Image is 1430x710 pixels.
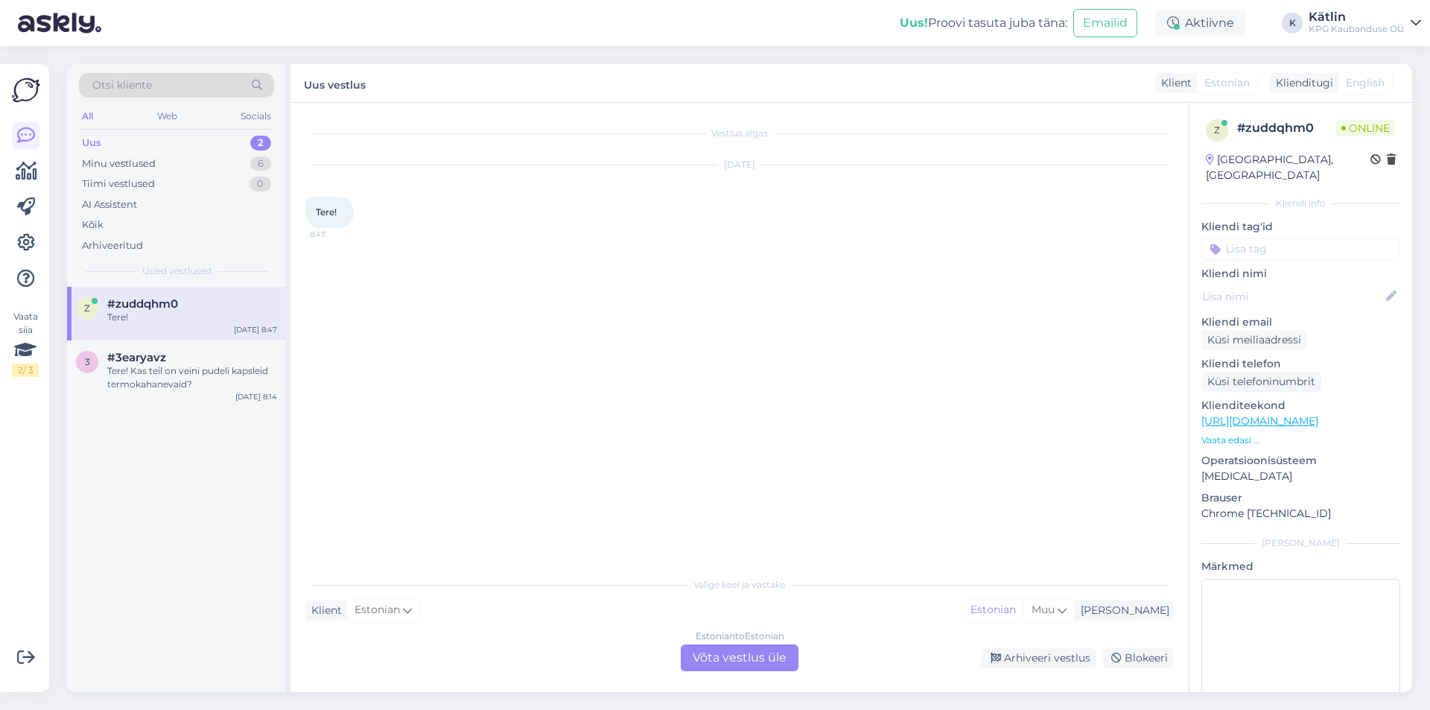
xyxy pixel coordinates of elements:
[1201,490,1400,506] p: Brauser
[1270,75,1333,91] div: Klienditugi
[79,107,96,126] div: All
[1214,124,1220,136] span: z
[82,177,155,191] div: Tiimi vestlused
[12,310,39,377] div: Vaata siia
[235,391,277,402] div: [DATE] 8:14
[1202,288,1383,305] input: Lisa nimi
[1201,559,1400,574] p: Märkmed
[305,603,342,618] div: Klient
[1309,11,1405,23] div: Kätlin
[316,206,337,218] span: Tere!
[1201,219,1400,235] p: Kliendi tag'id
[1201,238,1400,260] input: Lisa tag
[12,76,40,104] img: Askly Logo
[82,156,156,171] div: Minu vestlused
[1073,9,1137,37] button: Emailid
[1201,372,1321,392] div: Küsi telefoninumbrit
[1201,453,1400,469] p: Operatsioonisüsteem
[250,136,271,150] div: 2
[1237,119,1335,137] div: # zuddqhm0
[982,648,1096,668] div: Arhiveeri vestlus
[1309,11,1421,35] a: KätlinKPG Kaubanduse OÜ
[963,599,1023,621] div: Estonian
[1201,330,1307,350] div: Küsi meiliaadressi
[1201,356,1400,372] p: Kliendi telefon
[305,578,1174,592] div: Valige keel ja vastake
[1201,398,1400,413] p: Klienditeekond
[1346,75,1385,91] span: English
[1155,75,1192,91] div: Klient
[304,73,366,93] label: Uus vestlus
[12,364,39,377] div: 2 / 3
[92,77,152,93] span: Otsi kliente
[1335,120,1396,136] span: Online
[355,602,400,618] span: Estonian
[1309,23,1405,35] div: KPG Kaubanduse OÜ
[1201,434,1400,447] p: Vaata edasi ...
[1201,469,1400,484] p: [MEDICAL_DATA]
[305,127,1174,140] div: Vestlus algas
[1206,152,1370,183] div: [GEOGRAPHIC_DATA], [GEOGRAPHIC_DATA]
[1075,603,1169,618] div: [PERSON_NAME]
[84,302,90,314] span: z
[1201,506,1400,522] p: Chrome [TECHNICAL_ID]
[1201,197,1400,210] div: Kliendi info
[310,229,366,240] span: 8:47
[1155,10,1246,37] div: Aktiivne
[696,630,784,643] div: Estonian to Estonian
[82,238,143,253] div: Arhiveeritud
[681,644,798,671] div: Võta vestlus üle
[82,218,104,232] div: Kõik
[154,107,180,126] div: Web
[900,16,928,30] b: Uus!
[305,158,1174,171] div: [DATE]
[1201,314,1400,330] p: Kliendi email
[1204,75,1250,91] span: Estonian
[107,351,166,364] span: #3earyavz
[238,107,274,126] div: Socials
[82,197,137,212] div: AI Assistent
[107,297,178,311] span: #zuddqhm0
[1201,266,1400,282] p: Kliendi nimi
[1032,603,1055,616] span: Muu
[85,356,90,367] span: 3
[107,311,277,324] div: Tere!
[142,264,212,278] span: Uued vestlused
[1201,536,1400,550] div: [PERSON_NAME]
[250,156,271,171] div: 6
[107,364,277,391] div: Tere! Kas teil on veini pudeli kapsleid termokahanevaid?
[250,177,271,191] div: 0
[900,14,1067,32] div: Proovi tasuta juba täna:
[82,136,101,150] div: Uus
[234,324,277,335] div: [DATE] 8:47
[1201,414,1318,428] a: [URL][DOMAIN_NAME]
[1102,648,1174,668] div: Blokeeri
[1282,13,1303,34] div: K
